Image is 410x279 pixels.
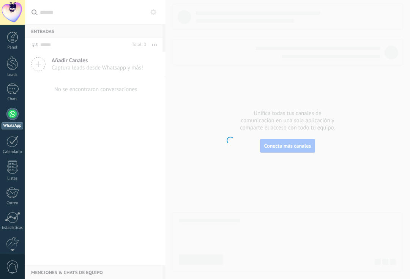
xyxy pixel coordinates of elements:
[2,176,24,181] div: Listas
[2,45,24,50] div: Panel
[2,225,24,230] div: Estadísticas
[2,122,23,129] div: WhatsApp
[2,201,24,206] div: Correo
[2,97,24,102] div: Chats
[2,73,24,77] div: Leads
[2,150,24,154] div: Calendario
